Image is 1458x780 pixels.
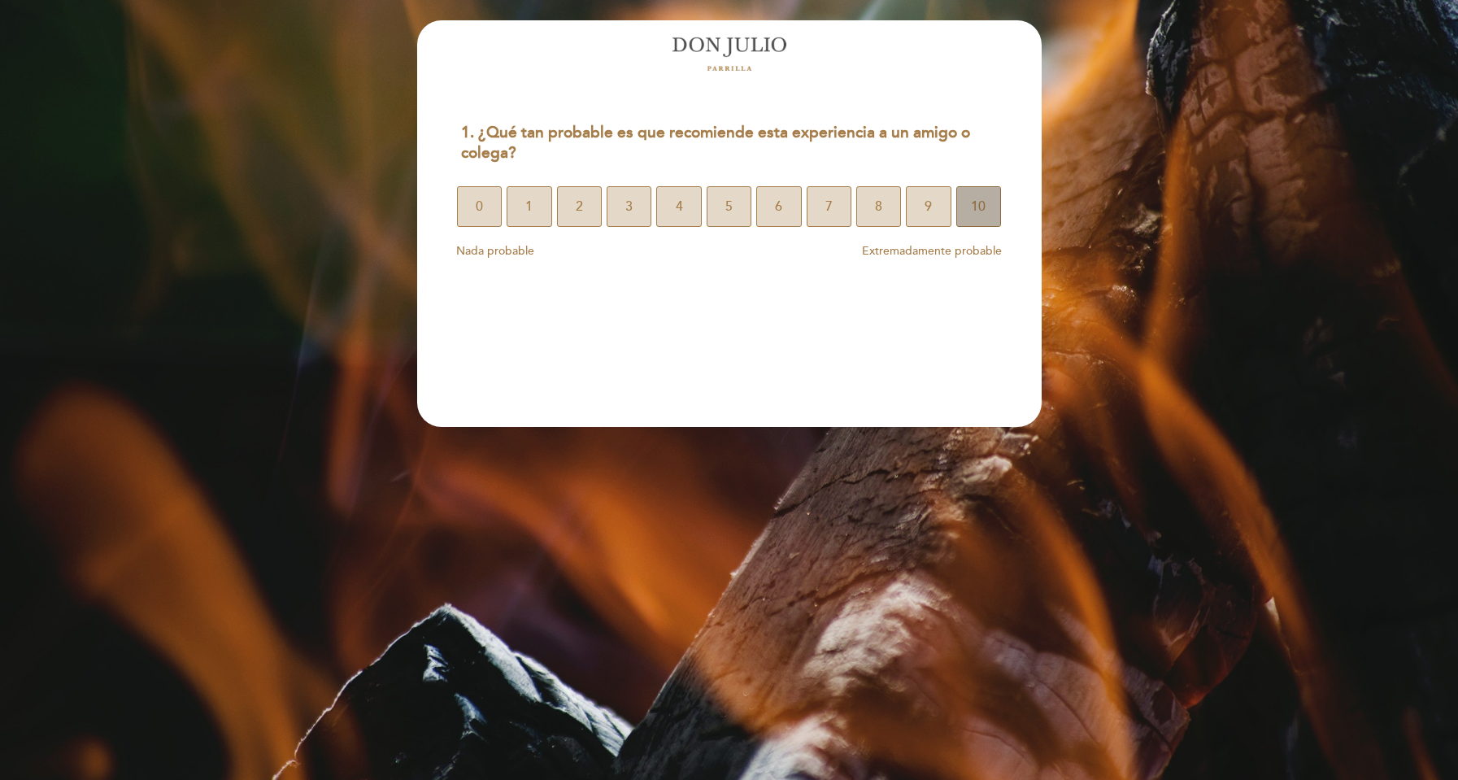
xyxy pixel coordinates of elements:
[707,186,751,227] button: 5
[825,184,833,229] span: 7
[625,184,633,229] span: 3
[525,184,533,229] span: 1
[607,186,651,227] button: 3
[672,37,786,71] img: header_1579727885.png
[676,184,683,229] span: 4
[956,186,1001,227] button: 10
[775,184,782,229] span: 6
[456,244,534,258] span: Nada probable
[476,184,483,229] span: 0
[925,184,932,229] span: 9
[448,113,1010,173] div: 1. ¿Qué tan probable es que recomiende esta experiencia a un amigo o colega?
[457,186,502,227] button: 0
[906,186,951,227] button: 9
[725,184,733,229] span: 5
[862,244,1002,258] span: Extremadamente probable
[971,184,986,229] span: 10
[856,186,901,227] button: 8
[756,186,801,227] button: 6
[875,184,882,229] span: 8
[807,186,851,227] button: 7
[507,186,551,227] button: 1
[656,186,701,227] button: 4
[576,184,583,229] span: 2
[557,186,602,227] button: 2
